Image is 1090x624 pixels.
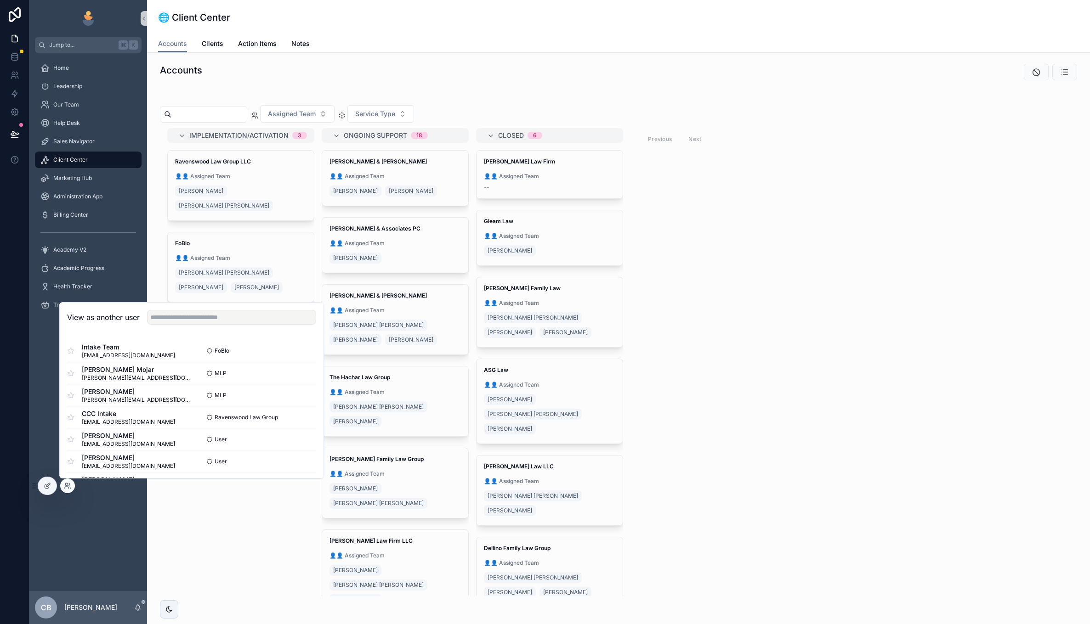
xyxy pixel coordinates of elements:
[268,109,316,118] span: Assigned Team
[329,292,427,299] strong: [PERSON_NAME] & [PERSON_NAME]
[484,173,615,180] span: 👤👤 Assigned Team
[167,232,314,303] a: FoBlo👤👤 Assigned Team[PERSON_NAME] [PERSON_NAME][PERSON_NAME][PERSON_NAME]
[130,41,137,49] span: K
[329,186,381,197] a: [PERSON_NAME]
[53,301,123,309] span: Transcript Automation Hub
[329,307,461,314] span: 👤👤 Assigned Team
[333,500,424,507] span: [PERSON_NAME] [PERSON_NAME]
[82,352,175,359] span: [EMAIL_ADDRESS][DOMAIN_NAME]
[53,138,95,145] span: Sales Navigator
[333,321,424,329] span: [PERSON_NAME] [PERSON_NAME]
[488,425,532,433] span: [PERSON_NAME]
[329,565,381,576] a: [PERSON_NAME]
[35,207,142,223] a: Billing Center
[355,109,395,118] span: Service Type
[322,284,469,355] a: [PERSON_NAME] & [PERSON_NAME]👤👤 Assigned Team[PERSON_NAME] [PERSON_NAME][PERSON_NAME][PERSON_NAME]
[234,284,279,291] span: [PERSON_NAME]
[35,170,142,186] a: Marketing Hub
[484,232,615,240] span: 👤👤 Assigned Team
[329,594,381,605] a: [PERSON_NAME]
[35,133,142,150] a: Sales Navigator
[385,186,437,197] a: [PERSON_NAME]
[231,282,283,293] a: [PERSON_NAME]
[484,587,536,598] a: [PERSON_NAME]
[476,537,623,607] a: Dellino Family Law Group👤👤 Assigned Team[PERSON_NAME] [PERSON_NAME][PERSON_NAME][PERSON_NAME]
[333,254,378,262] span: [PERSON_NAME]
[215,436,227,443] span: User
[333,336,378,343] span: [PERSON_NAME]
[53,174,92,182] span: Marketing Hub
[82,453,175,462] span: [PERSON_NAME]
[175,200,273,211] a: [PERSON_NAME] [PERSON_NAME]
[329,334,381,345] a: [PERSON_NAME]
[488,396,532,403] span: [PERSON_NAME]
[82,374,192,382] span: [PERSON_NAME][EMAIL_ADDRESS][DOMAIN_NAME]
[53,119,80,127] span: Help Desk
[488,314,578,321] span: [PERSON_NAME] [PERSON_NAME]
[158,11,230,24] h1: 🌐 Client Center
[347,105,414,123] button: Select Button
[175,254,307,262] span: 👤👤 Assigned Team
[82,365,192,374] span: [PERSON_NAME] Mojar
[488,410,578,418] span: [PERSON_NAME] [PERSON_NAME]
[333,567,378,574] span: [PERSON_NAME]
[329,225,420,232] strong: [PERSON_NAME] & Associates PC
[329,498,427,509] a: [PERSON_NAME] [PERSON_NAME]
[175,186,227,197] a: [PERSON_NAME]
[158,35,187,53] a: Accounts
[175,240,190,247] strong: FoBlo
[488,589,532,596] span: [PERSON_NAME]
[82,396,192,404] span: [PERSON_NAME][EMAIL_ADDRESS][DOMAIN_NAME]
[35,242,142,258] a: Academy V2
[238,39,277,48] span: Action Items
[329,253,381,264] a: [PERSON_NAME]
[484,394,536,405] a: [PERSON_NAME]
[385,334,437,345] a: [PERSON_NAME]
[329,173,461,180] span: 👤👤 Assigned Team
[53,83,82,90] span: Leadership
[333,403,424,410] span: [PERSON_NAME] [PERSON_NAME]
[53,64,69,72] span: Home
[322,217,469,273] a: [PERSON_NAME] & Associates PC👤👤 Assigned Team[PERSON_NAME]
[329,240,461,247] span: 👤👤 Assigned Team
[82,387,192,396] span: [PERSON_NAME]
[329,158,427,165] strong: [PERSON_NAME] & [PERSON_NAME]
[484,572,582,583] a: [PERSON_NAME] [PERSON_NAME]
[322,529,469,615] a: [PERSON_NAME] Law Firm LLC👤👤 Assigned Team[PERSON_NAME][PERSON_NAME] [PERSON_NAME][PERSON_NAME]
[476,359,623,444] a: ASG Law👤👤 Assigned Team[PERSON_NAME][PERSON_NAME] [PERSON_NAME][PERSON_NAME]
[29,53,147,325] div: scrollable content
[322,150,469,206] a: [PERSON_NAME] & [PERSON_NAME]👤👤 Assigned Team[PERSON_NAME][PERSON_NAME]
[35,60,142,76] a: Home
[533,132,537,139] div: 6
[82,409,175,418] span: CCC Intake
[215,458,227,465] span: User
[291,35,310,54] a: Notes
[416,132,422,139] div: 18
[175,267,273,278] a: [PERSON_NAME] [PERSON_NAME]
[35,188,142,205] a: Administration App
[53,283,92,290] span: Health Tracker
[175,282,227,293] a: [PERSON_NAME]
[82,462,175,470] span: [EMAIL_ADDRESS][DOMAIN_NAME]
[329,537,413,544] strong: [PERSON_NAME] Law Firm LLC
[484,327,536,338] a: [PERSON_NAME]
[484,381,615,388] span: 👤👤 Assigned Team
[329,483,381,494] a: [PERSON_NAME]
[484,505,536,516] a: [PERSON_NAME]
[488,492,578,500] span: [PERSON_NAME] [PERSON_NAME]
[329,388,461,396] span: 👤👤 Assigned Team
[175,158,251,165] strong: Ravenswood Law Group LLC
[35,260,142,276] a: Academic Progress
[179,202,269,209] span: [PERSON_NAME] [PERSON_NAME]
[41,602,51,613] span: CB
[539,587,591,598] a: [PERSON_NAME]
[35,152,142,168] a: Client Center
[82,343,175,352] span: Intake Team
[333,581,424,589] span: [PERSON_NAME] [PERSON_NAME]
[53,193,102,200] span: Administration App
[484,409,582,420] a: [PERSON_NAME] [PERSON_NAME]
[476,277,623,348] a: [PERSON_NAME] Family Law👤👤 Assigned Team[PERSON_NAME] [PERSON_NAME][PERSON_NAME][PERSON_NAME]
[484,559,615,567] span: 👤👤 Assigned Team
[333,187,378,195] span: [PERSON_NAME]
[260,105,335,123] button: Select Button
